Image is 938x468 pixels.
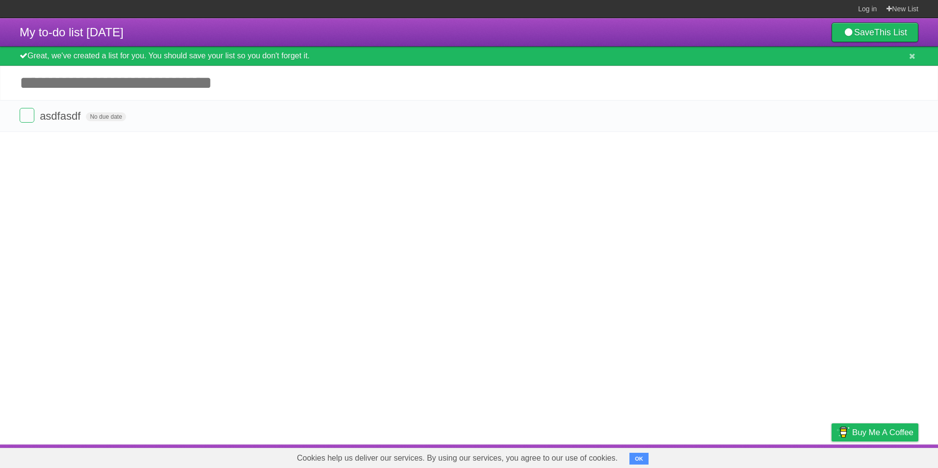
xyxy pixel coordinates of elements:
span: Buy me a coffee [852,424,913,441]
a: Privacy [819,447,844,466]
a: SaveThis List [832,23,918,42]
a: Terms [785,447,807,466]
span: asdfasdf [40,110,83,122]
span: No due date [86,112,126,121]
a: Buy me a coffee [832,423,918,442]
a: Developers [733,447,773,466]
b: This List [874,27,907,37]
span: Cookies help us deliver our services. By using our services, you agree to our use of cookies. [287,448,627,468]
a: About [701,447,722,466]
a: Suggest a feature [857,447,918,466]
img: Buy me a coffee [836,424,850,441]
span: My to-do list [DATE] [20,26,124,39]
label: Done [20,108,34,123]
button: OK [629,453,649,465]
